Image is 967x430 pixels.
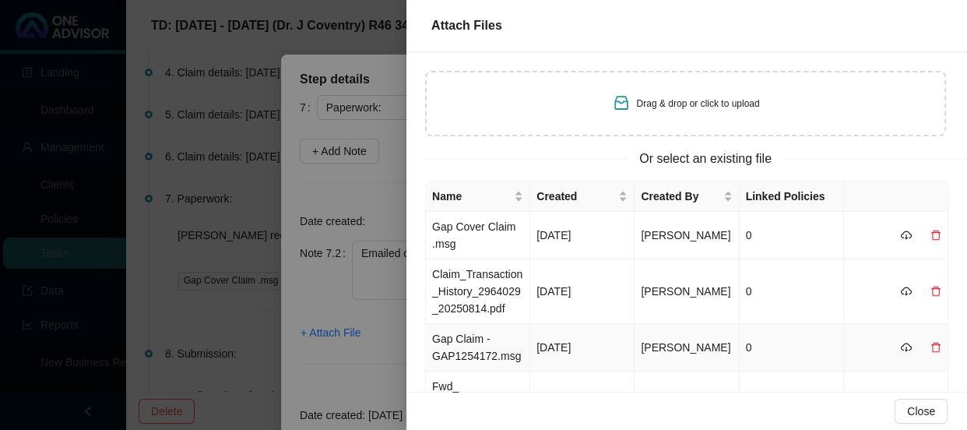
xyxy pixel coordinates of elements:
[426,212,530,259] td: Gap Cover Claim .msg
[637,98,760,109] span: Drag & drop or click to upload
[426,324,530,372] td: Gap Claim - GAP1254172.msg
[641,341,730,354] span: [PERSON_NAME]
[907,403,935,420] span: Close
[895,399,948,424] button: Close
[431,19,502,32] span: Attach Files
[426,182,530,212] th: Name
[530,212,635,259] td: [DATE]
[627,149,784,168] span: Or select an existing file
[930,342,941,353] span: delete
[901,342,912,353] span: cloud-download
[635,182,739,212] th: Created By
[901,286,912,297] span: cloud-download
[432,188,511,205] span: Name
[740,259,844,324] td: 0
[740,182,844,212] th: Linked Policies
[901,230,912,241] span: cloud-download
[530,324,635,372] td: [DATE]
[426,259,530,324] td: Claim_Transaction_History_2964029_20250814.pdf
[530,259,635,324] td: [DATE]
[930,230,941,241] span: delete
[641,188,719,205] span: Created By
[930,286,941,297] span: delete
[536,188,615,205] span: Created
[641,285,730,298] span: [PERSON_NAME]
[740,324,844,372] td: 0
[612,93,631,112] span: inbox
[740,212,844,259] td: 0
[530,182,635,212] th: Created
[641,229,730,241] span: [PERSON_NAME]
